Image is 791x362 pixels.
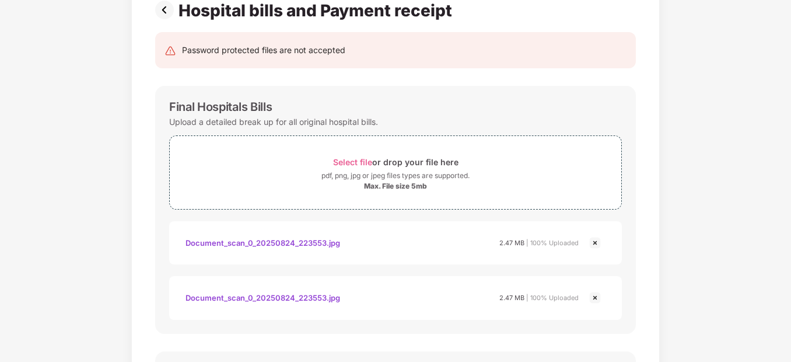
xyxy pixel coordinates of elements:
[526,239,579,247] span: | 100% Uploaded
[182,44,345,57] div: Password protected files are not accepted
[170,145,621,200] span: Select fileor drop your file herepdf, png, jpg or jpeg files types are supported.Max. File size 5mb
[169,100,272,114] div: Final Hospitals Bills
[526,294,579,302] span: | 100% Uploaded
[499,294,524,302] span: 2.47 MB
[364,182,427,191] div: Max. File size 5mb
[333,154,459,170] div: or drop your file here
[588,236,602,250] img: svg+xml;base64,PHN2ZyBpZD0iQ3Jvc3MtMjR4MjQiIHhtbG5zPSJodHRwOi8vd3d3LnczLm9yZy8yMDAwL3N2ZyIgd2lkdG...
[169,114,378,130] div: Upload a detailed break up for all original hospital bills.
[185,288,340,308] div: Document_scan_0_20250824_223553.jpg
[588,291,602,305] img: svg+xml;base64,PHN2ZyBpZD0iQ3Jvc3MtMjR4MjQiIHhtbG5zPSJodHRwOi8vd3d3LnczLm9yZy8yMDAwL3N2ZyIgd2lkdG...
[321,170,470,182] div: pdf, png, jpg or jpeg files types are supported.
[155,1,178,19] img: svg+xml;base64,PHN2ZyBpZD0iUHJldi0zMngzMiIgeG1sbnM9Imh0dHA6Ly93d3cudzMub3JnLzIwMDAvc3ZnIiB3aWR0aD...
[178,1,457,20] div: Hospital bills and Payment receipt
[185,233,340,253] div: Document_scan_0_20250824_223553.jpg
[333,157,372,167] span: Select file
[164,45,176,57] img: svg+xml;base64,PHN2ZyB4bWxucz0iaHR0cDovL3d3dy53My5vcmcvMjAwMC9zdmciIHdpZHRoPSIyNCIgaGVpZ2h0PSIyNC...
[499,239,524,247] span: 2.47 MB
